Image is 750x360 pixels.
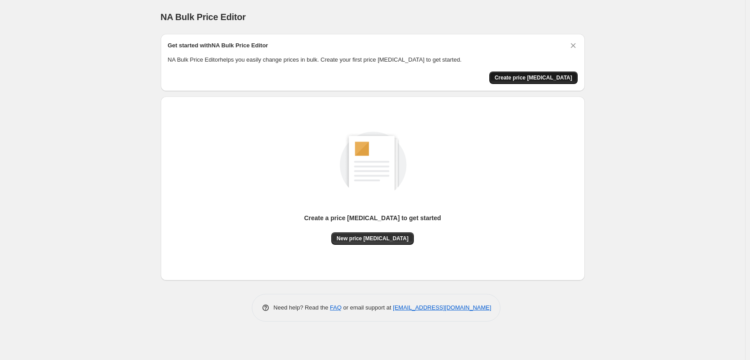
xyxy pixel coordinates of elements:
a: [EMAIL_ADDRESS][DOMAIN_NAME] [393,304,491,311]
button: New price [MEDICAL_DATA] [331,232,414,245]
span: New price [MEDICAL_DATA] [337,235,408,242]
h2: Get started with NA Bulk Price Editor [168,41,268,50]
button: Create price change job [489,71,578,84]
span: NA Bulk Price Editor [161,12,246,22]
p: NA Bulk Price Editor helps you easily change prices in bulk. Create your first price [MEDICAL_DAT... [168,55,578,64]
span: Need help? Read the [274,304,330,311]
span: or email support at [342,304,393,311]
p: Create a price [MEDICAL_DATA] to get started [304,213,441,222]
span: Create price [MEDICAL_DATA] [495,74,572,81]
button: Dismiss card [569,41,578,50]
a: FAQ [330,304,342,311]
